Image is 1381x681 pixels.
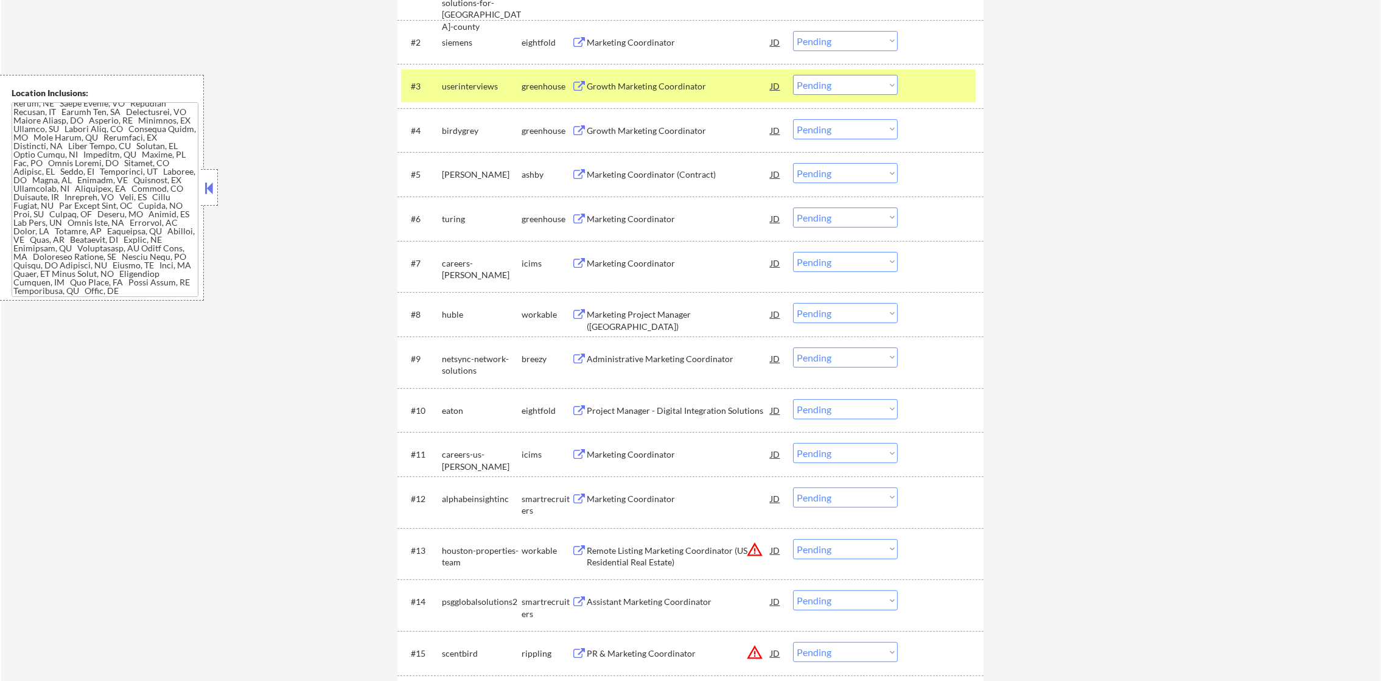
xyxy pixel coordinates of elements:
div: JD [769,119,781,141]
div: #6 [411,213,432,225]
div: JD [769,252,781,274]
div: icims [522,449,572,461]
div: JD [769,590,781,612]
div: JD [769,487,781,509]
div: #4 [411,125,432,137]
div: icims [522,257,572,270]
div: houston-properties-team [442,545,522,568]
div: #5 [411,169,432,181]
div: smartrecruiters [522,596,572,620]
button: warning_amber [746,644,763,661]
div: JD [769,347,781,369]
div: alphabeinsightinc [442,493,522,505]
div: #8 [411,309,432,321]
div: psgglobalsolutions2 [442,596,522,608]
div: Marketing Coordinator [587,493,771,505]
div: greenhouse [522,125,572,137]
div: JD [769,303,781,325]
div: [PERSON_NAME] [442,169,522,181]
div: Marketing Coordinator [587,213,771,225]
div: JD [769,642,781,664]
div: smartrecruiters [522,493,572,517]
div: JD [769,31,781,53]
div: scentbird [442,648,522,660]
div: Marketing Coordinator [587,37,771,49]
div: #10 [411,405,432,417]
div: userinterviews [442,80,522,93]
div: Growth Marketing Coordinator [587,125,771,137]
div: #14 [411,596,432,608]
div: Administrative Marketing Coordinator [587,353,771,365]
div: turing [442,213,522,225]
div: #9 [411,353,432,365]
div: JD [769,208,781,229]
div: #2 [411,37,432,49]
div: JD [769,163,781,185]
div: workable [522,309,572,321]
div: JD [769,443,781,465]
div: JD [769,539,781,561]
div: Assistant Marketing Coordinator [587,596,771,608]
div: careers-[PERSON_NAME] [442,257,522,281]
div: Location Inclusions: [12,87,199,99]
div: #11 [411,449,432,461]
div: Marketing Coordinator [587,257,771,270]
div: rippling [522,648,572,660]
div: workable [522,545,572,557]
div: Marketing Coordinator [587,449,771,461]
div: JD [769,399,781,421]
div: careers-us-[PERSON_NAME] [442,449,522,472]
div: eightfold [522,37,572,49]
div: birdygrey [442,125,522,137]
div: eightfold [522,405,572,417]
button: warning_amber [746,541,763,558]
div: netsync-network-solutions [442,353,522,377]
div: eaton [442,405,522,417]
div: #15 [411,648,432,660]
div: PR & Marketing Coordinator [587,648,771,660]
div: #3 [411,80,432,93]
div: Growth Marketing Coordinator [587,80,771,93]
div: Project Manager - Digital Integration Solutions [587,405,771,417]
div: Remote Listing Marketing Coordinator (US Residential Real Estate) [587,545,771,568]
div: breezy [522,353,572,365]
div: ashby [522,169,572,181]
div: Marketing Project Manager ([GEOGRAPHIC_DATA]) [587,309,771,332]
div: greenhouse [522,213,572,225]
div: #7 [411,257,432,270]
div: huble [442,309,522,321]
div: #13 [411,545,432,557]
div: siemens [442,37,522,49]
div: greenhouse [522,80,572,93]
div: JD [769,75,781,97]
div: Marketing Coordinator (Contract) [587,169,771,181]
div: #12 [411,493,432,505]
